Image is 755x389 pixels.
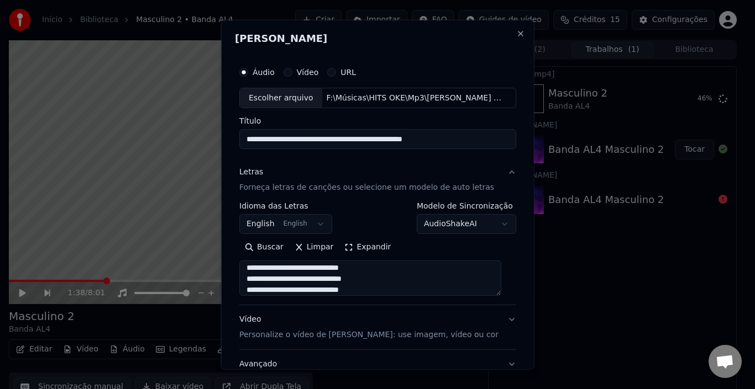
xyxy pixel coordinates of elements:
label: URL [340,68,356,76]
label: Idioma das Letras [239,202,332,210]
h2: [PERSON_NAME] [235,33,521,43]
label: Áudio [253,68,275,76]
div: Escolher arquivo [240,88,322,108]
div: Vídeo [239,314,499,340]
button: Avançado [239,350,516,379]
p: Forneça letras de canções ou selecione um modelo de auto letras [239,182,494,193]
label: Vídeo [296,68,318,76]
button: Buscar [239,238,289,256]
label: Título [239,117,516,125]
div: F:\Músicas\HITS OKE\Mp3\[PERSON_NAME] e Panda - Boate Azul⧸Página de amigos⧸Evidências (Dvd Nosta... [322,92,510,103]
button: LetrasForneça letras de canções ou selecione um modelo de auto letras [239,158,516,202]
button: Limpar [289,238,339,256]
label: Modelo de Sincronização [416,202,516,210]
button: Expandir [339,238,396,256]
p: Personalize o vídeo de [PERSON_NAME]: use imagem, vídeo ou cor [239,329,499,340]
button: VídeoPersonalize o vídeo de [PERSON_NAME]: use imagem, vídeo ou cor [239,305,516,349]
div: Letras [239,167,263,178]
div: LetrasForneça letras de canções ou selecione um modelo de auto letras [239,202,516,305]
